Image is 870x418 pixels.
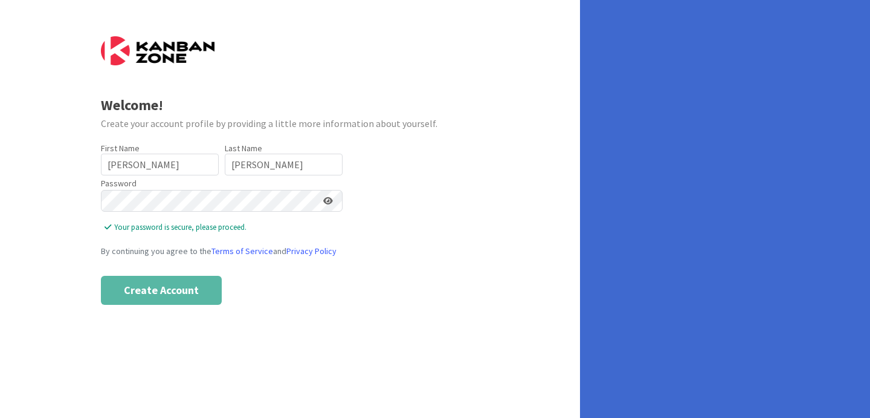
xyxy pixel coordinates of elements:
[101,143,140,154] label: First Name
[286,246,337,256] a: Privacy Policy
[101,36,214,65] img: Kanban Zone
[101,94,480,116] div: Welcome!
[101,276,222,305] button: Create Account
[225,143,262,154] label: Last Name
[101,245,480,258] div: By continuing you agree to the and
[105,221,343,233] span: Your password is secure, please proceed.
[101,116,480,131] div: Create your account profile by providing a little more information about yourself.
[211,246,273,256] a: Terms of Service
[101,177,137,190] label: Password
